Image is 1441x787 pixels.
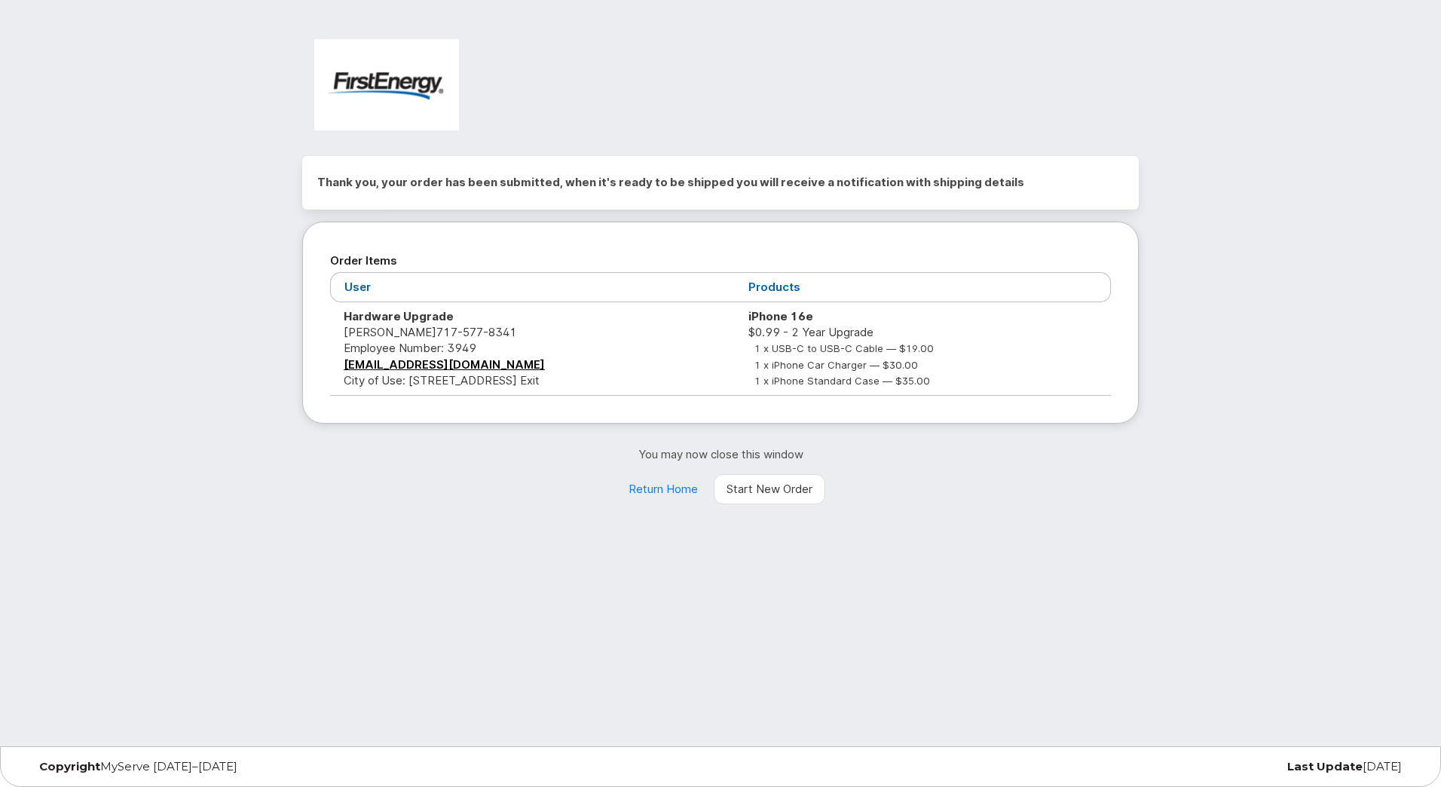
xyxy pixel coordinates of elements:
[754,375,930,387] small: 1 x iPhone Standard Case — $35.00
[344,357,545,372] a: [EMAIL_ADDRESS][DOMAIN_NAME]
[330,250,1111,272] h2: Order Items
[748,309,813,323] strong: iPhone 16e
[735,302,1111,396] td: $0.99 - 2 Year Upgrade
[302,446,1139,462] p: You may now close this window
[330,302,735,396] td: [PERSON_NAME] City of Use: [STREET_ADDRESS] Exit
[754,359,918,371] small: 1 x iPhone Car Charger — $30.00
[1287,759,1363,773] strong: Last Update
[28,761,490,773] div: MyServe [DATE]–[DATE]
[317,171,1124,194] h2: Thank you, your order has been submitted, when it's ready to be shipped you will receive a notifi...
[39,759,100,773] strong: Copyright
[616,474,711,504] a: Return Home
[436,325,517,339] span: 717
[951,761,1413,773] div: [DATE]
[314,39,459,130] img: FirstEnergy Corp
[344,309,454,323] strong: Hardware Upgrade
[754,342,934,354] small: 1 x USB-C to USB-C Cable — $19.00
[457,325,483,339] span: 577
[483,325,517,339] span: 8341
[735,272,1111,302] th: Products
[344,341,476,355] span: Employee Number: 3949
[714,474,825,504] a: Start New Order
[330,272,735,302] th: User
